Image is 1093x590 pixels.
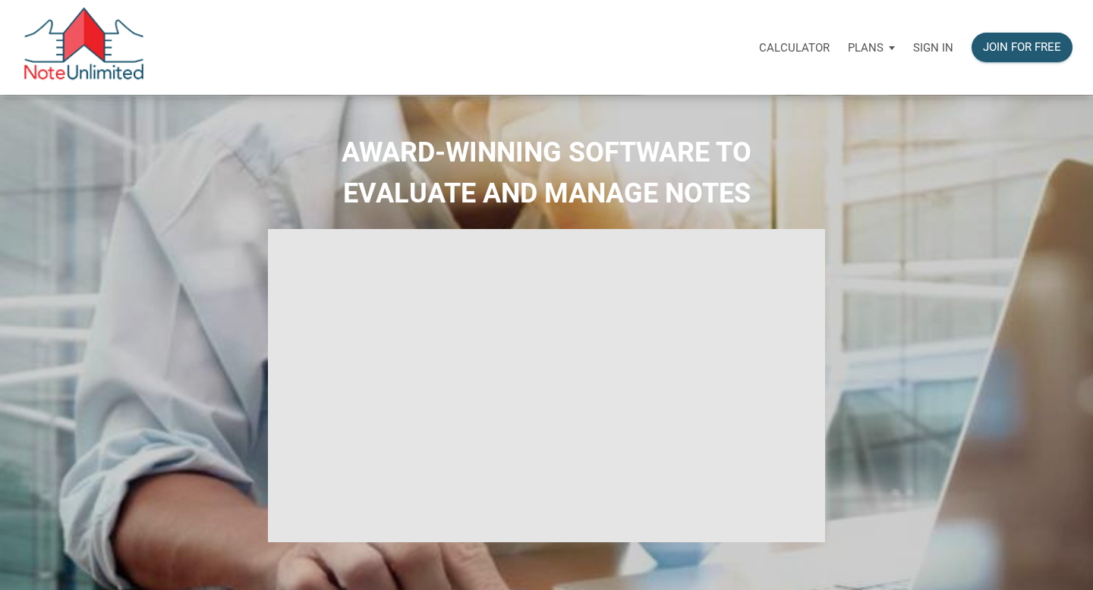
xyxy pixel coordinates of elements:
p: Sign in [913,41,953,55]
p: Calculator [759,41,830,55]
button: Plans [839,25,904,71]
a: Calculator [750,24,839,71]
a: Join for free [962,24,1082,71]
p: Plans [848,41,884,55]
button: Join for free [972,33,1073,62]
iframe: NoteUnlimited [268,229,824,541]
div: Join for free [983,39,1061,56]
a: Plans [839,24,904,71]
h2: AWARD-WINNING SOFTWARE TO EVALUATE AND MANAGE NOTES [11,132,1082,214]
a: Sign in [904,24,962,71]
